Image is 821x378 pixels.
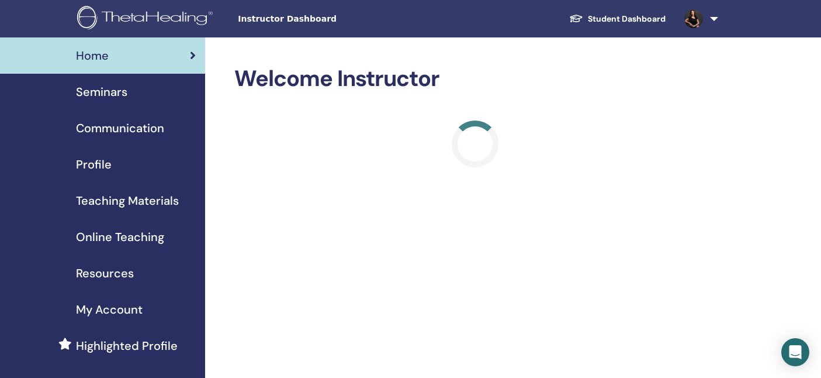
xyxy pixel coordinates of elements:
[76,47,109,64] span: Home
[76,83,127,101] span: Seminars
[77,6,217,32] img: logo.png
[238,13,413,25] span: Instructor Dashboard
[781,338,809,366] div: Open Intercom Messenger
[76,192,179,209] span: Teaching Materials
[76,156,112,173] span: Profile
[76,301,143,318] span: My Account
[569,13,583,23] img: graduation-cap-white.svg
[234,66,716,92] h2: Welcome Instructor
[560,8,675,30] a: Student Dashboard
[76,119,164,137] span: Communication
[76,264,134,282] span: Resources
[76,337,178,355] span: Highlighted Profile
[76,228,164,246] span: Online Teaching
[684,9,703,28] img: default.jpg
